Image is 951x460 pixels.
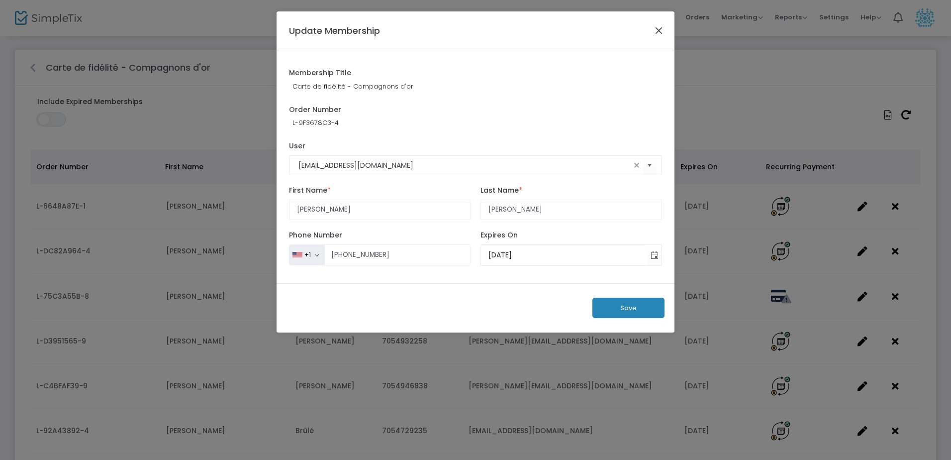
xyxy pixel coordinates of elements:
[289,244,325,265] button: +1
[289,185,471,196] label: First Name
[643,155,657,176] button: Select
[480,230,662,240] label: Expires On
[631,159,643,171] span: clear
[289,68,662,78] label: Membership Title
[653,24,666,37] button: Close
[592,298,665,318] button: Save
[289,24,380,37] h4: Update Membership
[480,185,662,196] label: Last Name
[289,141,662,151] label: User
[324,244,471,265] input: Phone Number
[304,251,311,259] div: +1
[292,82,413,92] div: Carte de fidélité - Compagnons d'or
[480,200,662,220] input: Enter last name
[289,200,471,220] input: Enter first name
[289,230,471,240] label: Phone Number
[289,105,662,115] label: Order Number
[648,245,662,265] button: Toggle calendar
[481,245,648,265] input: Enter Expire Date
[292,118,339,128] div: L-9F3678C3-4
